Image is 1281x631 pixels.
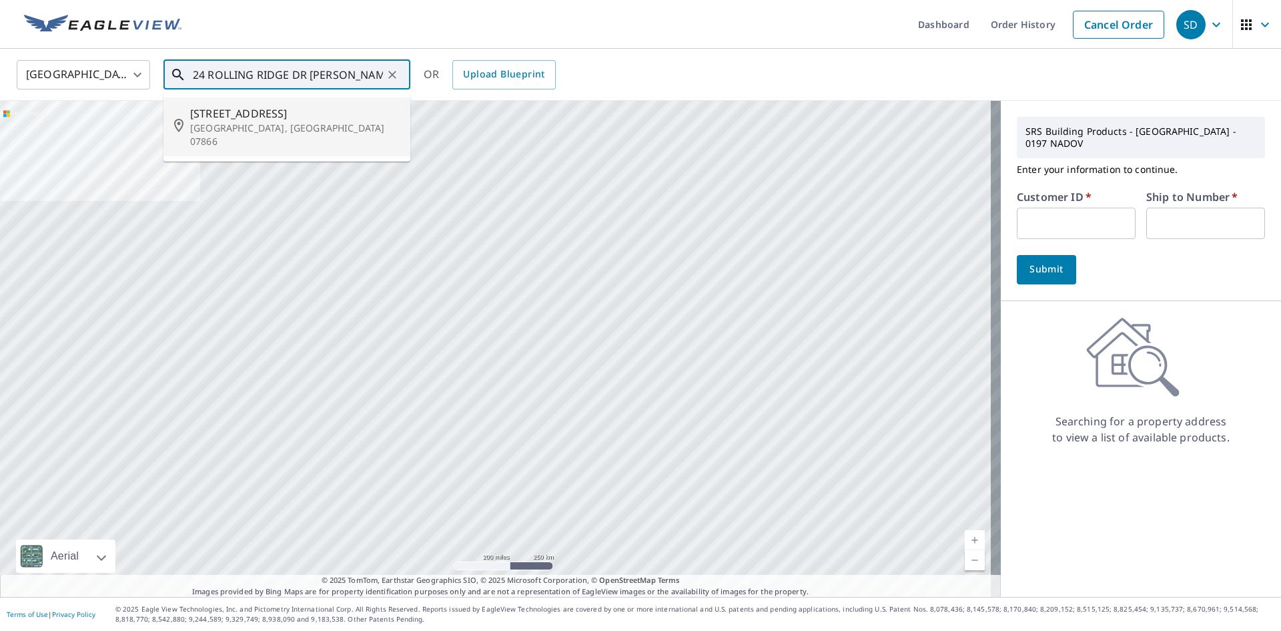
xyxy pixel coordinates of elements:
[1027,261,1065,278] span: Submit
[965,550,985,570] a: Current Level 5, Zoom Out
[17,56,150,93] div: [GEOGRAPHIC_DATA]
[463,66,544,83] span: Upload Blueprint
[965,530,985,550] a: Current Level 5, Zoom In
[1017,192,1092,202] label: Customer ID
[1017,255,1076,284] button: Submit
[1073,11,1164,39] a: Cancel Order
[16,540,115,573] div: Aerial
[1146,192,1238,202] label: Ship to Number
[52,610,95,619] a: Privacy Policy
[424,60,556,89] div: OR
[190,122,400,148] p: [GEOGRAPHIC_DATA], [GEOGRAPHIC_DATA] 07866
[24,15,181,35] img: EV Logo
[1051,413,1230,445] p: Searching for a property address to view a list of available products.
[7,610,95,618] p: |
[193,56,383,93] input: Search by address or latitude-longitude
[7,610,48,619] a: Terms of Use
[452,60,555,89] a: Upload Blueprint
[599,575,655,585] a: OpenStreetMap
[115,604,1274,624] p: © 2025 Eagle View Technologies, Inc. and Pictometry International Corp. All Rights Reserved. Repo...
[47,540,83,573] div: Aerial
[1176,10,1206,39] div: SD
[658,575,680,585] a: Terms
[1017,158,1265,181] p: Enter your information to continue.
[1020,120,1262,155] p: SRS Building Products - [GEOGRAPHIC_DATA] - 0197 NADOV
[383,65,402,84] button: Clear
[322,575,680,586] span: © 2025 TomTom, Earthstar Geographics SIO, © 2025 Microsoft Corporation, ©
[190,106,400,122] span: [STREET_ADDRESS]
